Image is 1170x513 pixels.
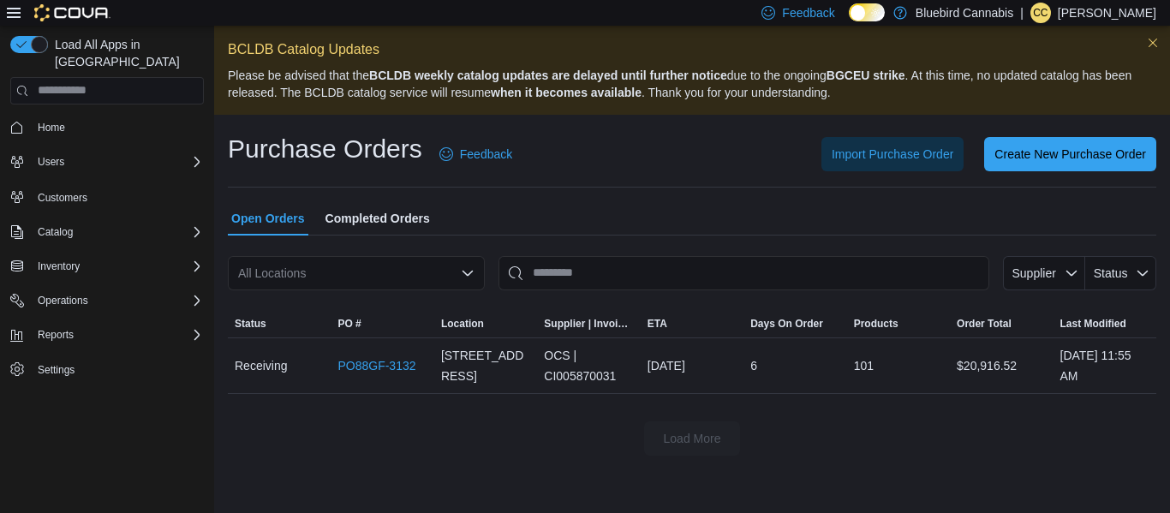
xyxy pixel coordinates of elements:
[31,222,204,242] span: Catalog
[441,317,484,331] div: Location
[228,67,1156,101] p: Please be advised that the due to the ongoing . At this time, no updated catalog has been release...
[950,349,1053,383] div: $20,916.52
[337,355,415,376] a: PO88GF-3132
[832,146,953,163] span: Import Purchase Order
[821,137,964,171] button: Import Purchase Order
[1033,3,1048,23] span: cc
[3,220,211,244] button: Catalog
[31,256,87,277] button: Inventory
[1054,338,1157,393] div: [DATE] 11:55 AM
[31,186,204,207] span: Customers
[461,266,475,280] button: Open list of options
[38,328,74,342] span: Reports
[544,317,633,331] span: Supplier | Invoice Number
[743,310,846,337] button: Days On Order
[648,317,667,331] span: ETA
[957,317,1012,331] span: Order Total
[38,363,75,377] span: Settings
[994,146,1146,163] span: Create New Purchase Order
[537,338,640,393] div: OCS | CI005870031
[3,150,211,174] button: Users
[1143,33,1163,53] button: Dismiss this callout
[228,310,331,337] button: Status
[1085,256,1156,290] button: Status
[228,39,1156,60] p: BCLDB Catalog Updates
[984,137,1156,171] button: Create New Purchase Order
[3,289,211,313] button: Operations
[34,4,110,21] img: Cova
[31,222,80,242] button: Catalog
[31,152,204,172] span: Users
[31,256,204,277] span: Inventory
[1003,256,1085,290] button: Supplier
[750,355,757,376] span: 6
[31,290,204,311] span: Operations
[231,201,305,236] span: Open Orders
[31,152,71,172] button: Users
[48,36,204,70] span: Load All Apps in [GEOGRAPHIC_DATA]
[31,116,204,138] span: Home
[847,310,950,337] button: Products
[537,310,640,337] button: Supplier | Invoice Number
[849,3,885,21] input: Dark Mode
[235,317,266,331] span: Status
[782,4,834,21] span: Feedback
[38,259,80,273] span: Inventory
[10,108,204,427] nav: Complex example
[854,317,898,331] span: Products
[31,359,204,380] span: Settings
[1054,310,1157,337] button: Last Modified
[491,86,642,99] strong: when it becomes available
[854,355,874,376] span: 101
[498,256,989,290] input: This is a search bar. After typing your query, hit enter to filter the results lower in the page.
[31,290,95,311] button: Operations
[433,137,519,171] a: Feedback
[644,421,740,456] button: Load More
[31,325,81,345] button: Reports
[38,191,87,205] span: Customers
[460,146,512,163] span: Feedback
[827,69,905,82] strong: BGCEU strike
[369,69,727,82] strong: BCLDB weekly catalog updates are delayed until further notice
[849,21,850,22] span: Dark Mode
[228,132,422,166] h1: Purchase Orders
[38,155,64,169] span: Users
[1060,317,1126,331] span: Last Modified
[3,184,211,209] button: Customers
[3,115,211,140] button: Home
[3,357,211,382] button: Settings
[750,317,823,331] span: Days On Order
[1030,3,1051,23] div: carter campbell
[1094,266,1128,280] span: Status
[3,254,211,278] button: Inventory
[664,430,721,447] span: Load More
[950,310,1053,337] button: Order Total
[337,317,361,331] span: PO #
[31,117,72,138] a: Home
[31,360,81,380] a: Settings
[38,225,73,239] span: Catalog
[434,310,537,337] button: Location
[38,294,88,307] span: Operations
[31,188,94,208] a: Customers
[1012,266,1056,280] span: Supplier
[325,201,430,236] span: Completed Orders
[641,310,743,337] button: ETA
[641,349,743,383] div: [DATE]
[31,325,204,345] span: Reports
[916,3,1013,23] p: Bluebird Cannabis
[3,323,211,347] button: Reports
[1058,3,1156,23] p: [PERSON_NAME]
[38,121,65,134] span: Home
[1020,3,1024,23] p: |
[235,355,287,376] span: Receiving
[441,345,530,386] span: [STREET_ADDRESS]
[331,310,433,337] button: PO #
